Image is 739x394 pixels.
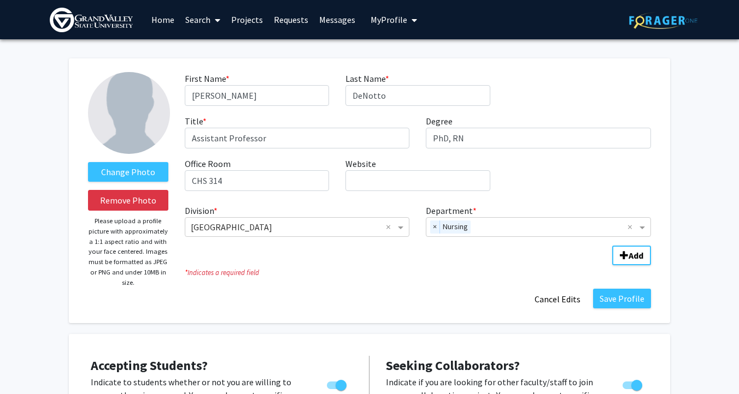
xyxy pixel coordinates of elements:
button: Save Profile [593,289,651,308]
ng-select: Department [426,217,651,237]
b: Add [629,250,643,261]
span: Seeking Collaborators? [386,357,520,374]
span: Accepting Students? [91,357,208,374]
label: Last Name [345,72,389,85]
p: Please upload a profile picture with approximately a 1:1 aspect ratio and with your face centered... [88,216,168,288]
a: Search [180,1,226,39]
label: Degree [426,115,453,128]
label: First Name [185,72,230,85]
a: Requests [268,1,314,39]
i: Indicates a required field [185,267,651,278]
button: Remove Photo [88,190,168,211]
ng-select: Division [185,217,410,237]
iframe: Chat [8,345,46,386]
label: Title [185,115,207,128]
label: ChangeProfile Picture [88,162,168,182]
div: Toggle [618,375,648,392]
span: Clear all [386,220,395,234]
div: Division [177,204,418,237]
img: Profile Picture [88,72,170,154]
div: Department [418,204,659,237]
span: Clear all [627,220,637,234]
img: Grand Valley State University Logo [50,8,133,32]
span: Nursing [440,220,471,234]
span: My Profile [371,14,407,25]
label: Office Room [185,157,231,170]
a: Projects [226,1,268,39]
div: Toggle [322,375,353,392]
a: Home [146,1,180,39]
button: Cancel Edits [527,289,588,309]
span: × [430,220,440,234]
button: Add Division/Department [612,246,651,265]
a: Messages [314,1,361,39]
img: ForagerOne Logo [629,12,697,29]
label: Website [345,157,376,170]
